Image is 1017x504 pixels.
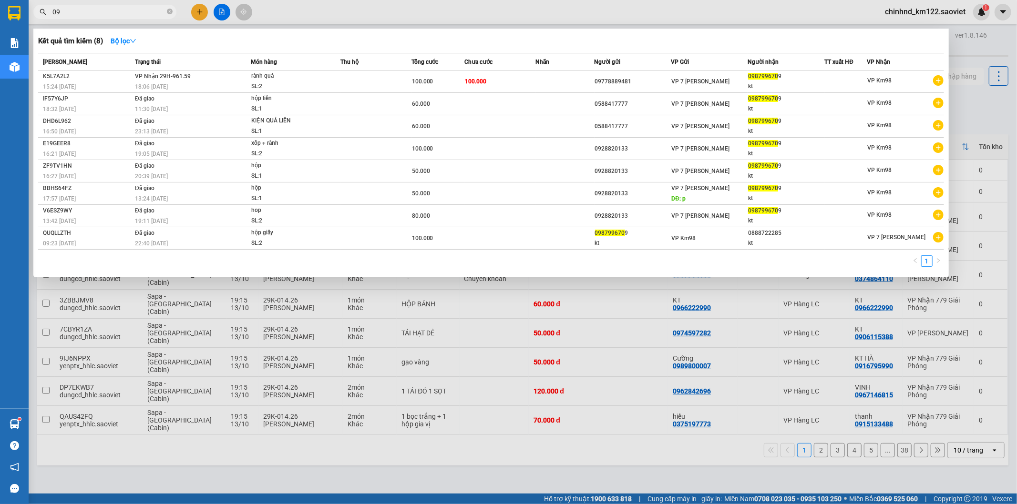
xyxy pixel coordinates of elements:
div: 9 [748,116,824,126]
div: rành quả [251,71,323,81]
img: warehouse-icon [10,419,20,429]
span: 098799670 [748,140,778,147]
span: 09:23 [DATE] [43,240,76,247]
span: close-circle [167,9,173,14]
div: 0588417777 [595,121,671,131]
span: down [130,38,136,44]
span: VP Km98 [868,100,892,106]
span: Đã giao [135,207,154,214]
div: 0928820133 [595,166,671,176]
div: ZF9TV1HN [43,161,132,171]
span: VP 7 [PERSON_NAME] [672,212,730,219]
span: VP Km98 [868,167,892,173]
span: 098799670 [748,207,778,214]
div: kt [595,238,671,248]
div: BBHS64FZ [43,183,132,193]
span: Đã giao [135,118,154,124]
div: QUQLLZTH [43,228,132,238]
img: solution-icon [10,38,20,48]
div: SL: 1 [251,126,323,137]
span: left [913,258,918,263]
div: 09778889481 [595,77,671,87]
div: SL: 2 [251,149,323,159]
span: VP 7 [PERSON_NAME] [672,168,730,174]
button: left [910,255,921,267]
span: 19:05 [DATE] [135,151,168,157]
span: Chưa cước [464,59,493,65]
li: 1 [921,255,933,267]
span: plus-circle [933,232,944,242]
strong: Bộ lọc [111,37,136,45]
span: VP 7 [PERSON_NAME] [672,78,730,85]
span: DĐ: p [672,195,686,202]
span: VP 7 [PERSON_NAME] [672,101,730,107]
div: kt [748,171,824,181]
button: Bộ lọcdown [103,33,144,49]
span: 16:50 [DATE] [43,128,76,135]
span: notification [10,463,19,472]
input: Tìm tên, số ĐT hoặc mã đơn [52,7,165,17]
span: 50.000 [412,168,430,174]
span: plus-circle [933,165,944,175]
span: 13:24 [DATE] [135,195,168,202]
span: 098799670 [748,185,778,192]
div: 9 [748,71,824,81]
span: 15:24 [DATE] [43,83,76,90]
span: VP 7 [PERSON_NAME] [672,185,730,192]
span: VP Km98 [868,212,892,218]
span: 100.000 [412,145,433,152]
span: plus-circle [933,142,944,153]
span: VP 7 [PERSON_NAME] [868,234,926,241]
span: plus-circle [933,210,944,220]
img: logo-vxr [8,6,21,20]
span: 098799670 [748,118,778,124]
span: 098799670 [748,95,778,102]
sup: 1 [18,418,21,421]
span: question-circle [10,441,19,450]
div: 9 [595,228,671,238]
div: E19GEER8 [43,139,132,149]
span: plus-circle [933,98,944,108]
span: 13:42 [DATE] [43,218,76,224]
h3: Kết quả tìm kiếm ( 8 ) [38,36,103,46]
div: kt [748,126,824,136]
div: hộp [251,183,323,193]
span: Đã giao [135,185,154,192]
span: Nhãn [535,59,549,65]
span: VP Km98 [868,77,892,84]
div: IF57Y6JP [43,94,132,104]
span: search [40,9,46,15]
span: Tổng cước [411,59,439,65]
div: KIỆN QUẢ LIỀN [251,116,323,126]
span: 098799670 [748,73,778,80]
span: 11:30 [DATE] [135,106,168,112]
div: hộp giấy [251,228,323,238]
span: Người nhận [748,59,779,65]
span: plus-circle [933,120,944,131]
span: 16:27 [DATE] [43,173,76,180]
span: Món hàng [251,59,277,65]
a: 1 [922,256,932,266]
span: message [10,484,19,493]
span: VP Gửi [671,59,689,65]
span: VP Km98 [868,144,892,151]
span: [PERSON_NAME] [43,59,87,65]
span: 100.000 [465,78,486,85]
div: 9 [748,183,824,193]
div: kt [748,193,824,203]
span: VP Nhận 29H-961.59 [135,73,191,80]
div: hop [251,205,323,216]
div: 9 [748,206,824,216]
span: Đã giao [135,230,154,236]
span: 16:21 [DATE] [43,151,76,157]
span: VP 7 [PERSON_NAME] [672,145,730,152]
span: VP Km98 [868,189,892,196]
div: xốp + rành [251,138,323,149]
span: 50.000 [412,190,430,197]
span: plus-circle [933,187,944,198]
div: 9 [748,161,824,171]
span: TT xuất HĐ [824,59,853,65]
img: warehouse-icon [10,62,20,72]
div: SL: 2 [251,81,323,92]
li: Next Page [933,255,944,267]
